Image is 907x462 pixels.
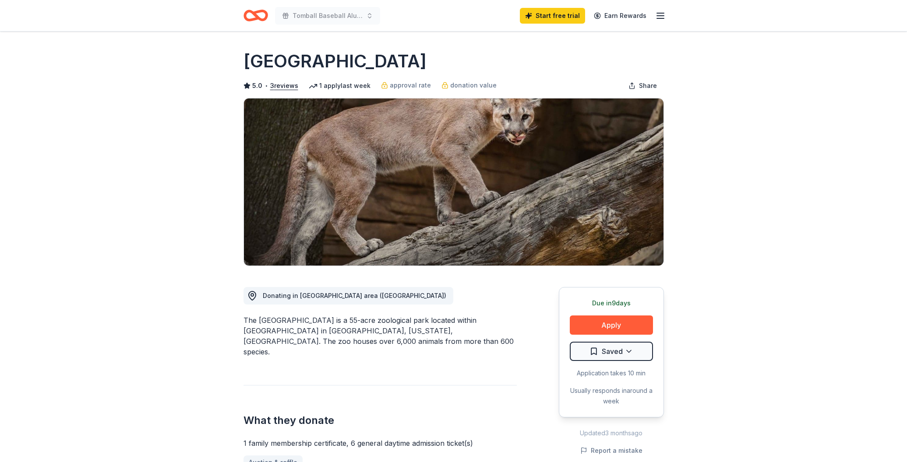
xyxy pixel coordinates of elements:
a: Earn Rewards [589,8,652,24]
span: approval rate [390,80,431,91]
span: Saved [602,346,623,357]
button: Share [621,77,664,94]
img: Image for Houston Zoo [244,98,663,266]
div: Due in 9 days [570,298,653,308]
a: donation value [441,80,497,91]
button: 3reviews [270,80,298,91]
button: Apply [570,315,653,335]
span: Share [639,80,657,91]
span: donation value [450,80,497,91]
button: Saved [570,342,653,361]
a: approval rate [381,80,431,91]
button: Tomball Baseball Alumni Association 26th Annual Golf Tournament [275,7,380,24]
a: Start free trial [520,8,585,24]
span: Donating in [GEOGRAPHIC_DATA] area ([GEOGRAPHIC_DATA]) [263,292,446,299]
div: Updated 3 months ago [559,428,664,438]
div: Usually responds in around a week [570,385,653,406]
button: Report a mistake [580,445,642,456]
h2: What they donate [244,413,517,427]
div: 1 family membership certificate, 6 general daytime admission ticket(s) [244,438,517,448]
span: Tomball Baseball Alumni Association 26th Annual Golf Tournament [293,10,363,21]
h1: [GEOGRAPHIC_DATA] [244,49,427,73]
div: Application takes 10 min [570,368,653,378]
span: 5.0 [252,80,262,91]
div: The [GEOGRAPHIC_DATA] is a 55-acre zoological park located within [GEOGRAPHIC_DATA] in [GEOGRAPHI... [244,315,517,357]
a: Home [244,5,268,26]
div: 1 apply last week [309,80,371,91]
span: • [265,82,268,89]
